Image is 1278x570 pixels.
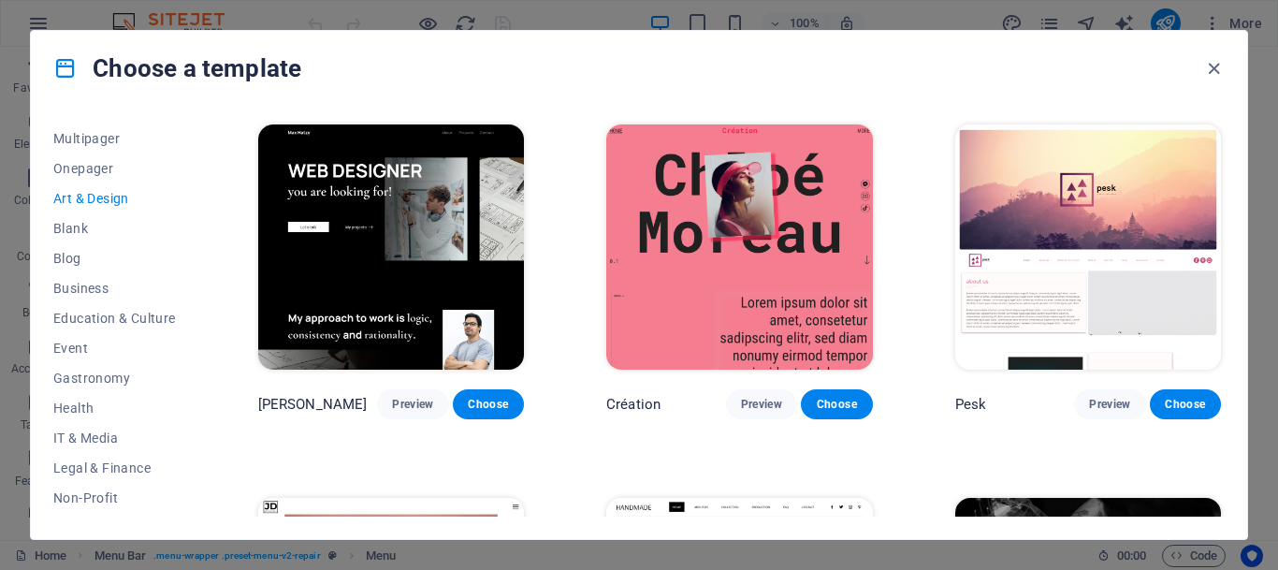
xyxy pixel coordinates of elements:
span: Preview [741,397,782,412]
span: Event [53,341,176,356]
button: Non-Profit [53,483,176,513]
span: Art & Design [53,191,176,206]
img: Pesk [955,124,1221,370]
span: Gastronomy [53,371,176,386]
button: Legal & Finance [53,453,176,483]
span: IT & Media [53,431,176,446]
span: Preview [1089,397,1130,412]
button: Business [53,273,176,303]
span: Business [53,281,176,296]
span: Multipager [53,131,176,146]
button: Event [53,333,176,363]
span: Legal & Finance [53,460,176,475]
span: Choose [1165,397,1206,412]
span: Blank [53,221,176,236]
button: IT & Media [53,423,176,453]
button: Art & Design [53,183,176,213]
span: Preview [392,397,433,412]
p: Pesk [955,395,987,414]
span: Health [53,401,176,416]
button: Preview [377,389,448,419]
button: Gastronomy [53,363,176,393]
img: Création [606,124,872,370]
span: Blog [53,251,176,266]
span: Onepager [53,161,176,176]
button: Choose [801,389,872,419]
p: [PERSON_NAME] [258,395,368,414]
span: Choose [468,397,509,412]
button: Blog [53,243,176,273]
span: Non-Profit [53,490,176,505]
button: Preview [1074,389,1145,419]
span: Education & Culture [53,311,176,326]
button: Education & Culture [53,303,176,333]
span: Choose [816,397,857,412]
p: Création [606,395,661,414]
button: Choose [1150,389,1221,419]
button: Blank [53,213,176,243]
button: Multipager [53,124,176,153]
h4: Choose a template [53,53,301,83]
button: Preview [726,389,797,419]
button: Onepager [53,153,176,183]
img: Max Hatzy [258,124,524,370]
button: Health [53,393,176,423]
button: Choose [453,389,524,419]
button: Performance [53,513,176,543]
